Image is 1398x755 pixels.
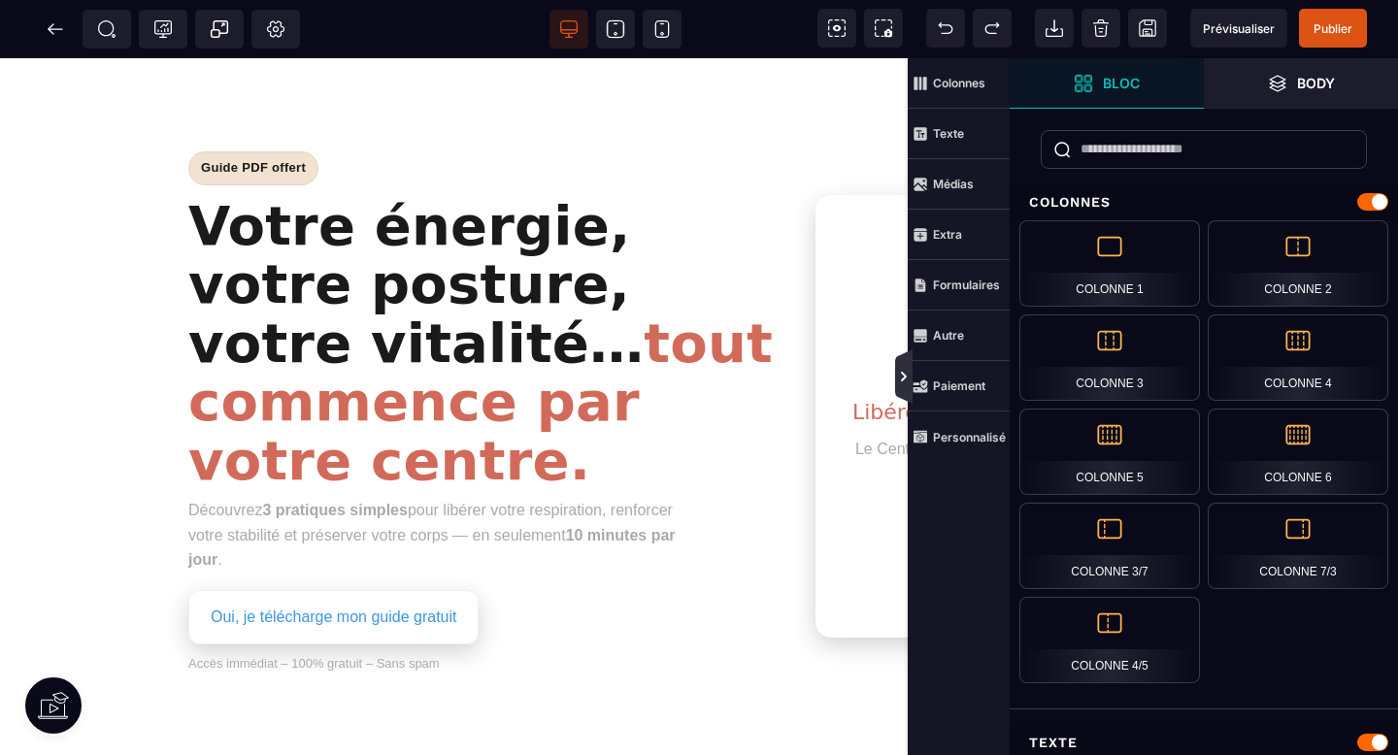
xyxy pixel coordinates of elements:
[139,10,187,49] span: Code de suivi
[933,126,964,141] strong: Texte
[1128,9,1167,48] span: Enregistrer
[908,109,1010,159] span: Texte
[188,596,781,616] p: Accès immédiat – 100% gratuit – Sans spam
[549,10,588,49] span: Voir bureau
[852,378,1173,404] p: Le Centre du Corps — par [PERSON_NAME]
[973,9,1012,48] span: Rétablir
[36,10,75,49] span: Retour
[908,411,1010,462] span: Personnalisé
[1010,58,1204,109] span: Ouvrir les blocs
[933,430,1006,444] strong: Personnalisé
[1208,314,1388,401] div: Colonne 4
[210,19,229,39] span: Popup
[908,260,1010,311] span: Formulaires
[1019,314,1200,401] div: Colonne 3
[188,253,773,434] span: tout commence par votre centre.
[1297,76,1335,90] strong: Body
[933,227,962,242] strong: Extra
[1019,503,1200,589] div: Colonne 3/7
[852,306,1173,331] div: Mockup — Guide PDF
[1035,9,1074,48] span: Importer
[188,93,318,127] span: Guide PDF offert
[1314,21,1352,36] span: Publier
[1190,9,1287,48] span: Aperçu
[1010,184,1398,220] div: Colonnes
[1019,597,1200,683] div: Colonne 4/5
[266,19,285,39] span: Réglages Body
[188,139,781,432] h1: Votre énergie, votre posture, votre vitalité…
[153,19,173,39] span: Tracking
[1208,409,1388,495] div: Colonne 6
[1204,58,1398,109] span: Ouvrir les calques
[908,311,1010,361] span: Autre
[1203,21,1275,36] span: Prévisualiser
[195,10,244,49] span: Créer une alerte modale
[908,58,1010,109] span: Colonnes
[188,440,689,514] p: Découvrez pour libérer votre respiration, renforcer votre stabilité et préserver votre corps — en...
[933,177,974,191] strong: Médias
[188,532,479,586] a: Oui, je télécharge mon guide gratuit
[596,10,635,49] span: Voir tablette
[852,337,1173,371] h3: Libérer · Renforcer · Préserver
[933,378,985,393] strong: Paiement
[1082,9,1120,48] span: Nettoyage
[926,9,965,48] span: Défaire
[251,10,300,49] span: Favicon
[1019,220,1200,307] div: Colonne 1
[97,19,116,39] span: SEO
[908,159,1010,210] span: Médias
[908,361,1010,411] span: Paiement
[1208,503,1388,589] div: Colonne 7/3
[933,76,985,90] strong: Colonnes
[908,210,1010,260] span: Extra
[933,278,1000,292] strong: Formulaires
[864,9,903,48] span: Capture d'écran
[1208,220,1388,307] div: Colonne 2
[83,10,131,49] span: Métadata SEO
[1019,409,1200,495] div: Colonne 5
[643,10,682,49] span: Voir mobile
[262,443,407,460] strong: 3 pratiques simples
[1010,348,1029,407] span: Afficher les vues
[1299,9,1367,48] span: Enregistrer le contenu
[1103,76,1140,90] strong: Bloc
[817,9,856,48] span: Voir les composants
[933,328,964,343] strong: Autre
